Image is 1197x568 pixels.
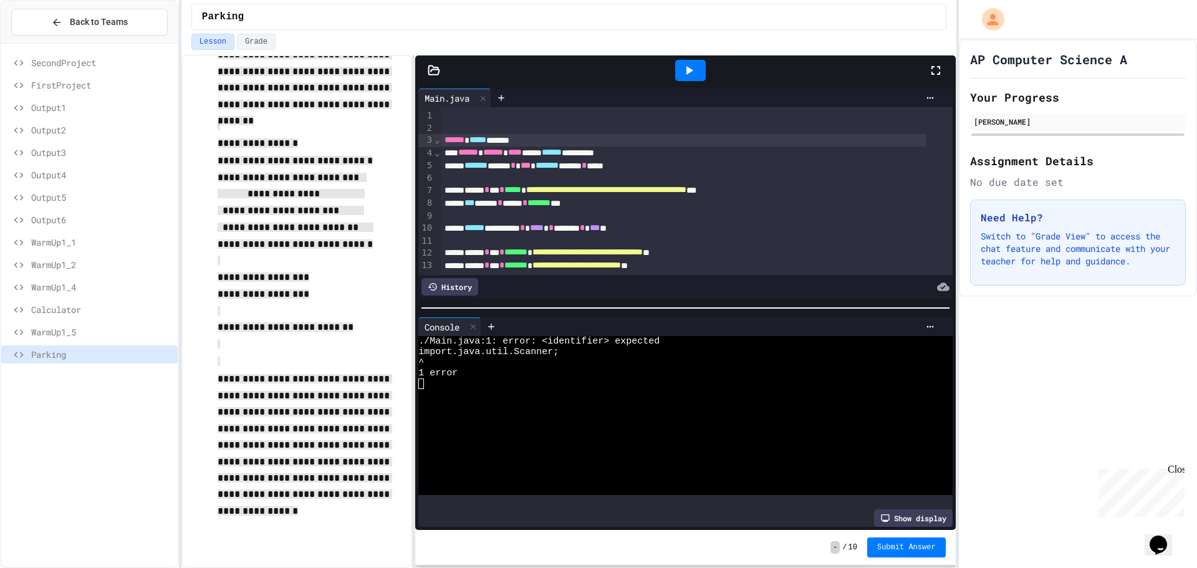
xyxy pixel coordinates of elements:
[848,542,857,552] span: 10
[237,34,276,50] button: Grade
[31,79,173,92] span: FirstProject
[418,134,434,147] div: 3
[418,272,434,285] div: 14
[191,34,234,50] button: Lesson
[202,9,244,24] span: Parking
[418,247,434,259] div: 12
[31,191,173,204] span: Output5
[418,347,559,357] span: import.java.util.Scanner;
[970,89,1186,106] h2: Your Progress
[421,278,478,296] div: History
[418,320,466,334] div: Console
[31,168,173,181] span: Output4
[970,152,1186,170] h2: Assignment Details
[418,259,434,272] div: 13
[31,348,173,361] span: Parking
[418,235,434,248] div: 11
[418,197,434,209] div: 8
[418,172,434,185] div: 6
[31,56,173,69] span: SecondProject
[31,258,173,271] span: WarmUp1_2
[981,230,1175,267] p: Switch to "Grade View" to access the chat feature and communicate with your teacher for help and ...
[974,116,1182,127] div: [PERSON_NAME]
[970,51,1127,68] h1: AP Computer Science A
[434,148,440,158] span: Fold line
[31,101,173,114] span: Output1
[1145,518,1185,556] iframe: chat widget
[31,236,173,249] span: WarmUp1_1
[418,357,424,368] span: ^
[418,317,481,336] div: Console
[434,135,440,145] span: Fold line
[867,537,946,557] button: Submit Answer
[970,175,1186,190] div: No due date set
[418,110,434,122] div: 1
[418,222,434,234] div: 10
[11,9,168,36] button: Back to Teams
[418,336,660,347] span: ./Main.java:1: error: <identifier> expected
[31,303,173,316] span: Calculator
[5,5,86,79] div: Chat with us now!Close
[418,368,458,378] span: 1 error
[1094,464,1185,517] iframe: chat widget
[418,92,476,105] div: Main.java
[31,146,173,159] span: Output3
[418,122,434,135] div: 2
[842,542,847,552] span: /
[418,147,434,160] div: 4
[969,5,1007,34] div: My Account
[418,185,434,197] div: 7
[418,210,434,223] div: 9
[418,89,491,107] div: Main.java
[830,541,840,554] span: -
[981,210,1175,225] h3: Need Help?
[418,160,434,172] div: 5
[70,16,128,29] span: Back to Teams
[31,123,173,137] span: Output2
[877,542,936,552] span: Submit Answer
[31,325,173,339] span: WarmUp1_5
[31,213,173,226] span: Output6
[31,281,173,294] span: WarmUp1_4
[874,509,953,527] div: Show display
